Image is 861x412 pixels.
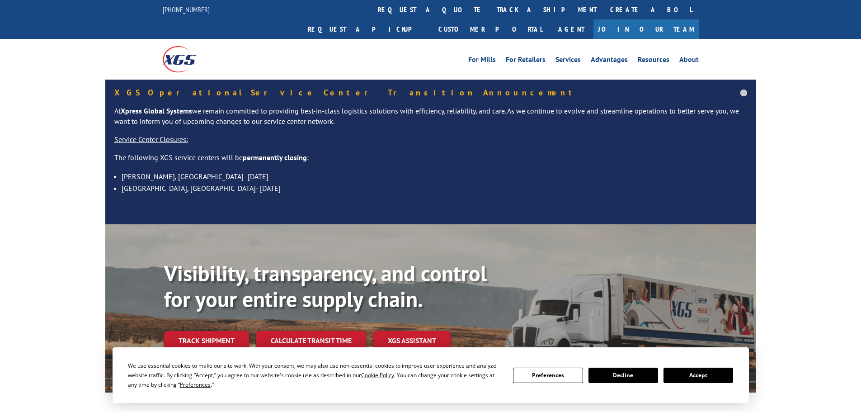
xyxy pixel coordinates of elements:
[128,361,502,389] div: We use essential cookies to make our site work. With your consent, we may also use non-essential ...
[122,170,747,182] li: [PERSON_NAME], [GEOGRAPHIC_DATA]- [DATE]
[164,331,249,350] a: Track shipment
[243,153,307,162] strong: permanently closing
[555,56,581,66] a: Services
[114,106,747,135] p: At we remain committed to providing best-in-class logistics solutions with efficiency, reliabilit...
[373,331,451,350] a: XGS ASSISTANT
[114,89,747,97] h5: XGS Operational Service Center Transition Announcement
[301,19,432,39] a: Request a pickup
[114,152,747,170] p: The following XGS service centers will be :
[113,347,749,403] div: Cookie Consent Prompt
[638,56,669,66] a: Resources
[361,371,394,379] span: Cookie Policy
[513,368,583,383] button: Preferences
[588,368,658,383] button: Decline
[591,56,628,66] a: Advantages
[163,5,210,14] a: [PHONE_NUMBER]
[256,331,366,350] a: Calculate transit time
[164,259,487,313] b: Visibility, transparency, and control for your entire supply chain.
[549,19,593,39] a: Agent
[432,19,549,39] a: Customer Portal
[180,381,211,388] span: Preferences
[663,368,733,383] button: Accept
[114,135,188,144] u: Service Center Closures:
[121,106,192,115] strong: Xpress Global Systems
[506,56,546,66] a: For Retailers
[593,19,699,39] a: Join Our Team
[679,56,699,66] a: About
[122,182,747,194] li: [GEOGRAPHIC_DATA], [GEOGRAPHIC_DATA]- [DATE]
[468,56,496,66] a: For Mills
